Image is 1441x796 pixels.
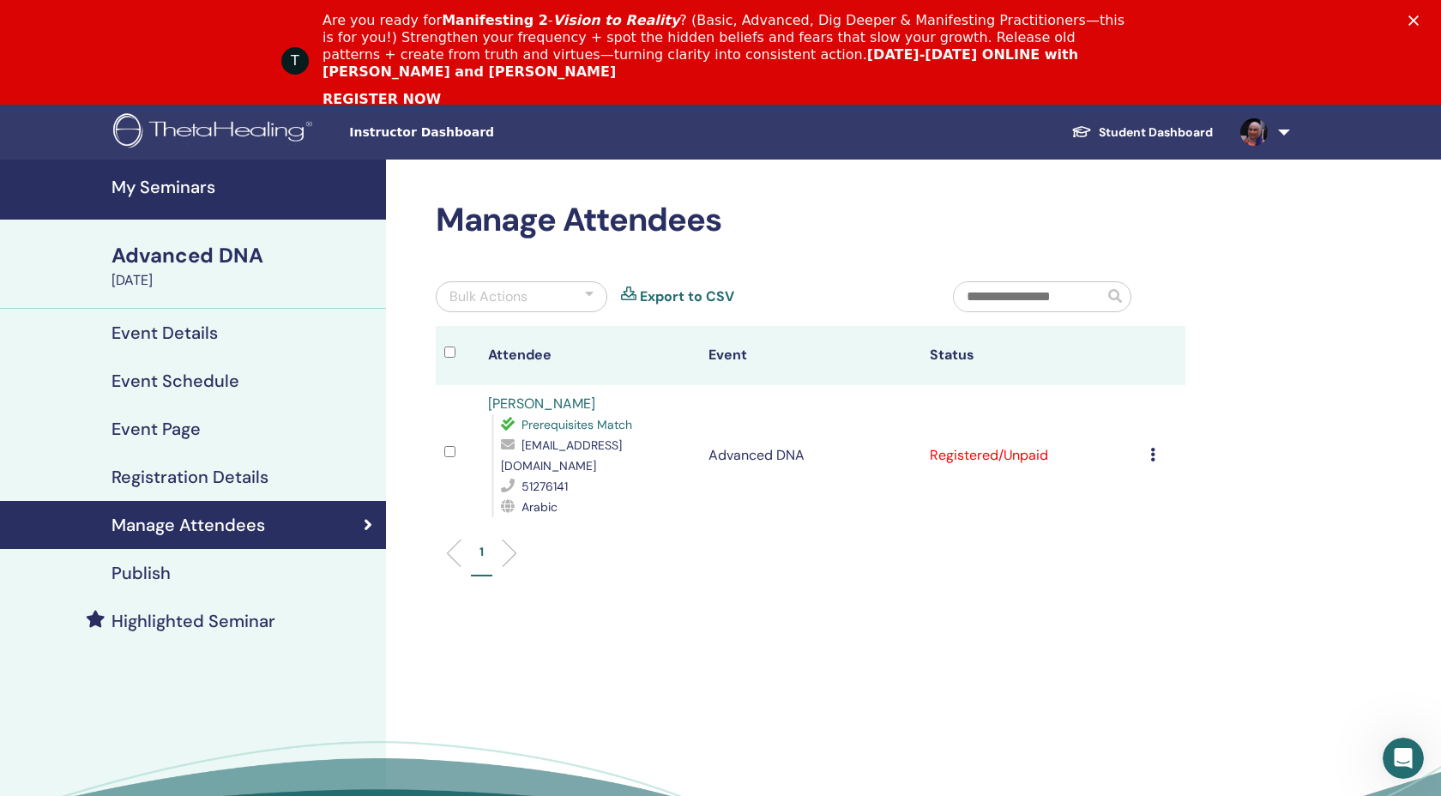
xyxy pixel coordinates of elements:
div: Are you ready for - ? (Basic, Advanced, Dig Deeper & Manifesting Practitioners—this is for you!) ... [323,12,1132,81]
img: graduation-cap-white.svg [1071,124,1092,139]
b: Manifesting 2 [442,12,548,28]
span: [EMAIL_ADDRESS][DOMAIN_NAME] [501,437,622,473]
h4: Event Details [112,323,218,343]
th: Event [700,326,920,385]
b: [DATE]-[DATE] ONLINE with [PERSON_NAME] and [PERSON_NAME] [323,46,1078,80]
img: default.jpg [1240,118,1268,146]
td: Advanced DNA [700,385,920,526]
h4: Manage Attendees [112,515,265,535]
h2: Manage Attendees [436,201,1185,240]
iframe: Intercom live chat [1383,738,1424,779]
h4: Event Schedule [112,371,239,391]
img: logo.png [113,113,318,152]
h4: My Seminars [112,177,376,197]
p: 1 [479,543,484,561]
th: Attendee [479,326,700,385]
a: REGISTER NOW [323,91,441,110]
i: Vision to Reality [553,12,680,28]
span: Prerequisites Match [522,417,632,432]
h4: Registration Details [112,467,268,487]
div: [DATE] [112,270,376,291]
a: Advanced DNA[DATE] [101,241,386,291]
span: 51276141 [522,479,568,494]
a: Export to CSV [640,286,734,307]
div: Profile image for ThetaHealing [281,47,309,75]
h4: Highlighted Seminar [112,611,275,631]
div: Advanced DNA [112,241,376,270]
div: Bulk Actions [449,286,528,307]
a: Student Dashboard [1058,117,1227,148]
th: Status [921,326,1142,385]
span: Arabic [522,499,558,515]
span: Instructor Dashboard [349,124,606,142]
a: [PERSON_NAME] [488,395,595,413]
div: Close [1408,15,1426,26]
h4: Event Page [112,419,201,439]
h4: Publish [112,563,171,583]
